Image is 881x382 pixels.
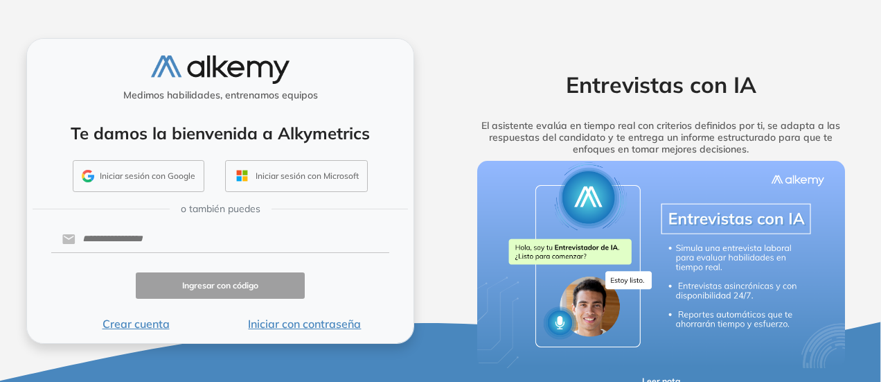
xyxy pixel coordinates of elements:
[456,71,865,98] h2: Entrevistas con IA
[136,272,305,299] button: Ingresar con código
[225,160,368,192] button: Iniciar sesión con Microsoft
[456,120,865,155] h5: El asistente evalúa en tiempo real con criterios definidos por ti, se adapta a las respuestas del...
[45,123,395,144] h4: Te damos la bienvenida a Alkymetrics
[181,202,260,216] span: o también puedes
[151,55,290,84] img: logo-alkemy
[33,89,408,101] h5: Medimos habilidades, entrenamos equipos
[73,160,204,192] button: Iniciar sesión con Google
[82,170,94,182] img: GMAIL_ICON
[51,315,220,332] button: Crear cuenta
[220,315,389,332] button: Iniciar con contraseña
[632,221,881,382] iframe: Chat Widget
[234,168,250,184] img: OUTLOOK_ICON
[477,161,845,368] img: img-more-info
[632,221,881,382] div: Widget de chat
